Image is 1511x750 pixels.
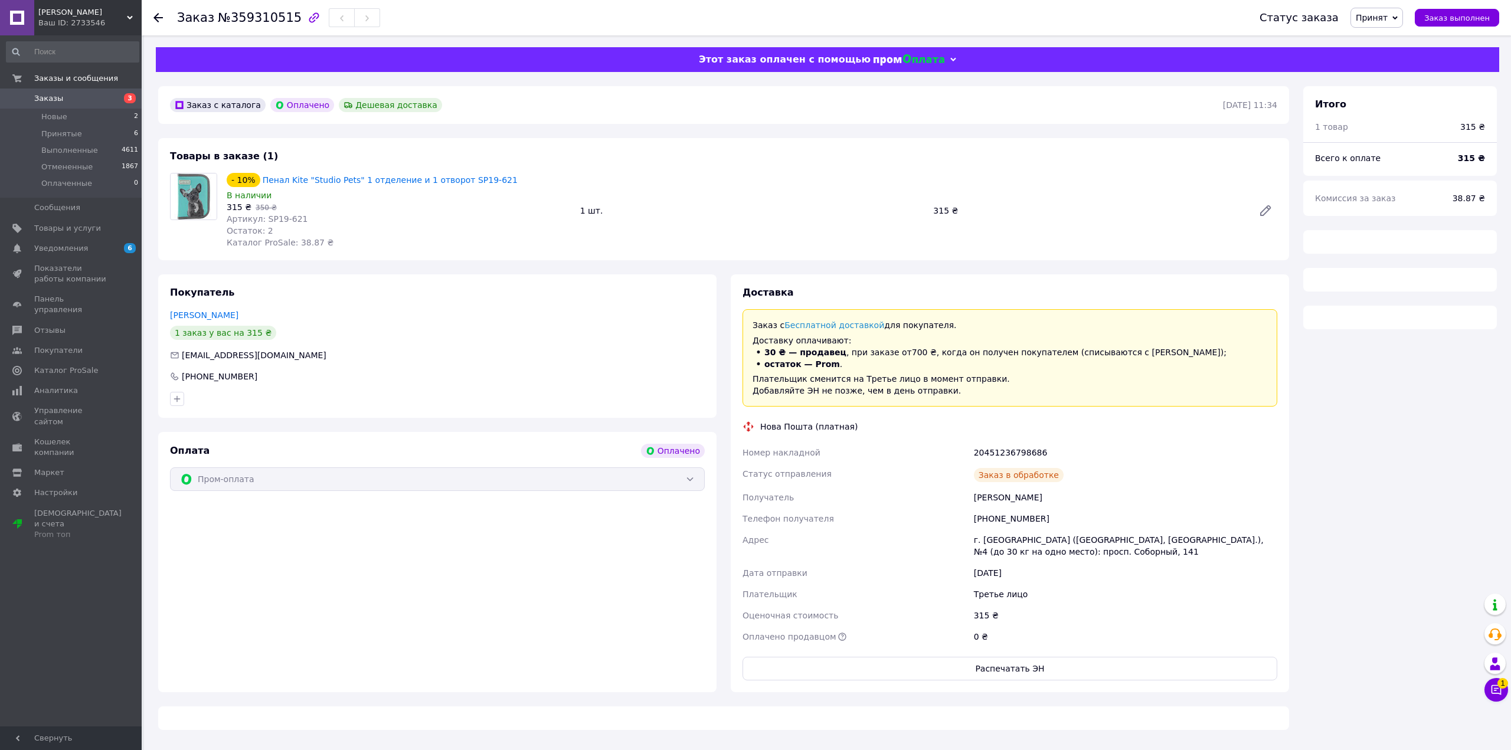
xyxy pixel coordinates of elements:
[784,320,884,330] a: Бесплатной доставкой
[34,467,64,478] span: Маркет
[34,223,101,234] span: Товары и услуги
[34,345,83,356] span: Покупатели
[1223,100,1277,110] time: [DATE] 11:34
[170,326,276,340] div: 1 заказ у вас на 315 ₴
[753,358,1267,370] li: .
[1424,14,1490,22] span: Заказ выполнен
[972,626,1280,647] div: 0 ₴
[972,442,1280,463] div: 20451236798686
[41,178,92,189] span: Оплаченные
[972,529,1280,562] div: г. [GEOGRAPHIC_DATA] ([GEOGRAPHIC_DATA], [GEOGRAPHIC_DATA].), №4 (до 30 кг на одно место): просп....
[122,162,138,172] span: 1867
[1254,199,1277,222] a: Редактировать
[227,202,251,212] span: 315 ₴
[753,373,1267,397] p: Плательщик сменится на Третье лицо в момент отправки. Добавляйте ЭН не позже, чем в день отправки.
[743,287,794,298] span: Доставка
[227,214,308,224] span: Артикул: SP19-621
[972,605,1280,626] div: 315 ₴
[134,178,138,189] span: 0
[1497,678,1508,689] span: 1
[1415,9,1499,27] button: Заказ выполнен
[743,493,794,502] span: Получатель
[34,437,109,458] span: Кошелек компании
[928,202,1249,219] div: 315 ₴
[227,191,272,200] span: В наличии
[641,444,705,458] div: Оплачено
[1260,12,1339,24] div: Статус заказа
[134,129,138,139] span: 6
[41,145,98,156] span: Выполненные
[743,469,832,479] span: Статус отправления
[170,287,234,298] span: Покупатель
[1356,13,1388,22] span: Принят
[34,73,118,84] span: Заказы и сообщения
[764,359,840,369] b: остаток — Prom
[764,348,846,357] b: 30 ₴ — продавец
[743,611,839,620] span: Оценочная стоимость
[124,243,136,253] span: 6
[874,54,944,65] img: evopay logo
[753,319,1267,332] p: Заказ с для покупателя.
[181,371,259,382] div: [PHONE_NUMBER]
[972,487,1280,508] div: [PERSON_NAME]
[227,226,273,235] span: Остаток: 2
[256,204,277,212] span: 350 ₴
[743,657,1277,680] button: Распечатать ЭН
[41,162,93,172] span: Отмененные
[270,98,334,112] div: Оплачено
[34,529,122,540] div: Prom топ
[218,11,302,25] span: №359310515
[34,93,63,104] span: Заказы
[1460,121,1485,133] div: 315 ₴
[171,173,217,220] img: Пенал Kite "Studio Pets" 1 отделение и 1 отворот SP19-621
[1453,194,1485,203] span: 38.87 ₴
[41,112,67,122] span: Новые
[134,112,138,122] span: 2
[575,202,929,219] div: 1 шт.
[1315,153,1381,163] span: Всего к оплате
[6,41,139,63] input: Поиск
[34,385,78,396] span: Аналитика
[153,12,163,24] div: Вернуться назад
[743,589,797,599] span: Плательщик
[34,508,122,541] span: [DEMOGRAPHIC_DATA] и счета
[41,129,82,139] span: Принятые
[38,18,142,28] div: Ваш ID: 2733546
[972,508,1280,529] div: [PHONE_NUMBER]
[339,98,442,112] div: Дешевая доставка
[34,405,109,427] span: Управление сайтом
[972,584,1280,605] div: Третье лицо
[170,98,266,112] div: Заказ с каталога
[170,445,210,456] span: Оплата
[34,325,66,336] span: Отзывы
[757,421,861,433] div: Нова Пошта (платная)
[743,514,834,523] span: Телефон получателя
[227,238,333,247] span: Каталог ProSale: 38.87 ₴
[972,562,1280,584] div: [DATE]
[974,468,1064,482] div: Заказ в обработке
[34,294,109,315] span: Панель управления
[227,173,260,187] div: - 10%
[1458,153,1485,163] b: 315 ₴
[34,202,80,213] span: Сообщения
[753,346,1267,358] li: , при заказе от 700 ₴ , когда он получен покупателем (списываются с [PERSON_NAME]);
[38,7,127,18] span: Палитра Фей
[177,11,214,25] span: Заказ
[1315,194,1396,203] span: Комиссия за заказ
[743,568,807,578] span: Дата отправки
[743,535,768,545] span: Адрес
[699,54,871,65] span: Этот заказ оплачен с помощью
[170,310,238,320] a: [PERSON_NAME]
[743,632,836,641] span: Оплачено продавцом
[1484,678,1508,702] button: Чат с покупателем1
[34,243,88,254] span: Уведомления
[34,263,109,284] span: Показатели работы компании
[743,309,1277,407] div: Доставку оплачивают:
[122,145,138,156] span: 4611
[1315,99,1346,110] span: Итого
[170,150,278,162] span: Товары в заказе (1)
[124,93,136,103] span: 3
[1315,122,1348,132] span: 1 товар
[743,448,820,457] span: Номер накладной
[263,175,518,185] a: Пенал Kite "Studio Pets" 1 отделение и 1 отворот SP19-621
